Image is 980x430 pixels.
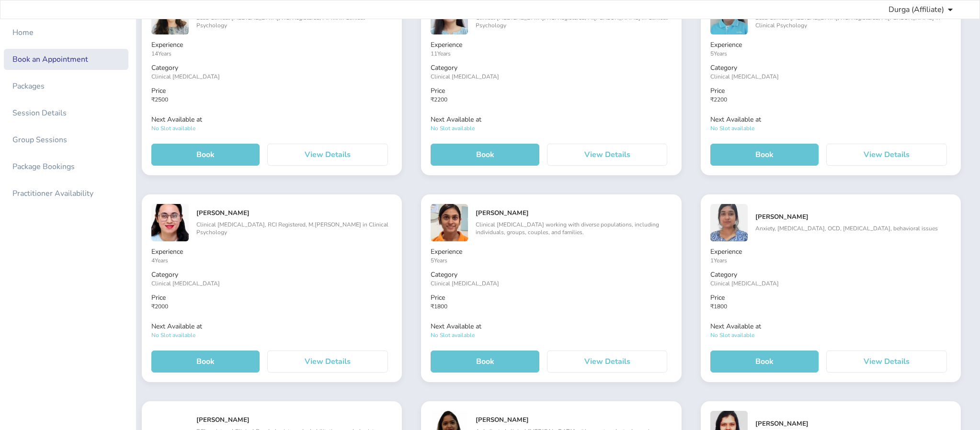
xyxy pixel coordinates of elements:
p: Clinical [MEDICAL_DATA], RCI Registered, M.[PERSON_NAME] in Clinical Psychology [476,14,672,29]
button: View Details [547,144,668,166]
p: Next Available at [710,322,951,331]
p: Price [431,293,672,303]
span: Clinical [MEDICAL_DATA] [710,280,779,287]
p: 4 Years [151,257,392,264]
span: Durga (Affiliate) [889,4,944,15]
p: Experience [431,247,672,257]
p: ₹ 1800 [710,303,951,310]
p: Experience [431,40,672,50]
button: View Details [267,144,388,166]
p: ₹ 2500 [151,96,392,103]
span: Clinical [MEDICAL_DATA] [431,73,499,80]
p: 11 Years [431,50,672,57]
p: No Slot available [710,331,951,339]
p: Next Available at [431,115,672,124]
p: Experience [151,247,392,257]
p: No Slot available [151,331,392,339]
div: Group Sessions [12,134,67,146]
p: 5 Years [431,257,672,264]
p: 14 Years [151,50,392,57]
h5: [PERSON_NAME] [755,420,951,428]
button: View Details [826,144,947,166]
p: Category [151,270,392,280]
p: Category [151,63,392,73]
p: Experience [710,40,951,50]
img: image [431,204,468,241]
h5: [PERSON_NAME] [755,213,951,221]
button: Book [151,351,260,373]
p: Next Available at [151,115,392,124]
p: Next Available at [151,322,392,331]
div: Packages [12,80,45,92]
button: View Details [267,351,388,373]
p: No Slot available [151,124,392,132]
button: Book [710,144,819,166]
p: Experience [710,247,951,257]
h5: [PERSON_NAME] [196,209,392,217]
p: Category [710,270,951,280]
p: Category [710,63,951,73]
p: Clinical [MEDICAL_DATA], RCI Registered, M.[PERSON_NAME] in Clinical Psychology [196,221,392,236]
div: Practitioner Availability [12,188,93,199]
span: Clinical [MEDICAL_DATA] [431,280,499,287]
p: Next Available at [431,322,672,331]
p: Category [431,63,672,73]
p: Price [151,86,392,96]
p: Price [710,293,951,303]
p: No Slot available [431,124,672,132]
p: 1 Years [710,257,951,264]
p: Category [431,270,672,280]
p: ₹ 1800 [431,303,672,310]
p: ₹ 2200 [431,96,672,103]
button: Book [431,144,539,166]
h5: [PERSON_NAME] [476,416,672,424]
p: Price [151,293,392,303]
button: Book [431,351,539,373]
div: Home [12,27,34,38]
p: ₹ 2200 [710,96,951,103]
p: No Slot available [431,331,672,339]
p: No Slot available [710,124,951,132]
p: Clinical [MEDICAL_DATA] working with diverse populations, including individuals, groups, couples,... [476,221,672,236]
p: 5 Years [710,50,951,57]
img: image [151,204,189,241]
div: Package Bookings [12,161,75,172]
p: Price [710,86,951,96]
p: Experience [151,40,392,50]
span: Clinical [MEDICAL_DATA] [151,73,220,80]
h5: [PERSON_NAME] [196,416,392,424]
div: Session Details [12,107,67,119]
p: ₹ 2000 [151,303,392,310]
p: Price [431,86,672,96]
button: View Details [826,351,947,373]
p: Lead Clinical [MEDICAL_DATA], RCI Registered, MPhil in Clinical Psychology [196,14,392,29]
button: View Details [547,351,668,373]
span: Clinical [MEDICAL_DATA] [710,73,779,80]
p: Anxiety, [MEDICAL_DATA], OCD, [MEDICAL_DATA], behavioral issues [755,225,951,232]
p: Lead Clinical [MEDICAL_DATA], RCI Registered, M.[PERSON_NAME] in Clinical Psychology [755,14,951,29]
button: Book [710,351,819,373]
p: Next Available at [710,115,951,124]
h5: [PERSON_NAME] [476,209,672,217]
div: Book an Appointment [12,54,88,65]
img: image [710,204,748,241]
span: Clinical [MEDICAL_DATA] [151,280,220,287]
button: Book [151,144,260,166]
